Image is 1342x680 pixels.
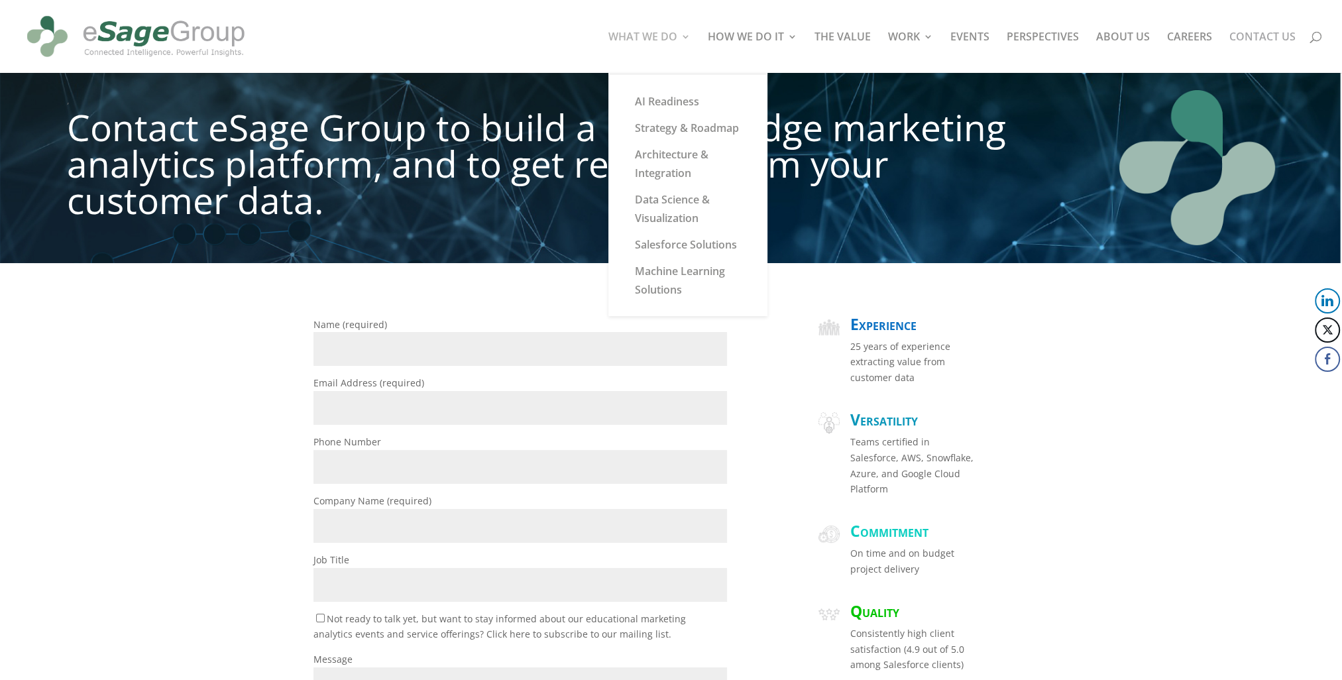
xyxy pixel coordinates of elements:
[23,5,249,68] img: eSage Group
[316,614,325,622] input: Not ready to talk yet, but want to stay informed about our educational marketing analytics events...
[608,32,691,73] a: WHAT WE DO
[1229,32,1296,73] a: CONTACT US
[1167,32,1212,73] a: CAREERS
[708,32,797,73] a: HOW WE DO IT
[1007,32,1079,73] a: PERSPECTIVES
[850,600,899,622] span: Quality
[1315,317,1340,343] button: Twitter Share
[622,231,754,258] a: Salesforce Solutions
[313,509,727,543] input: Company Name (required)
[850,313,916,335] span: Experience
[313,553,727,591] label: Job Title
[313,376,727,414] label: Email Address (required)
[67,109,1017,235] h1: Contact eSage Group to build a leading edge marketing analytics platform, and to get real ROI fro...
[313,568,727,602] input: Job Title
[313,494,727,532] label: Company Name (required)
[313,435,727,473] label: Phone Number
[622,115,754,141] a: Strategy & Roadmap
[1096,32,1150,73] a: ABOUT US
[313,612,686,641] span: Not ready to talk yet, but want to stay informed about our educational marketing analytics events...
[850,409,917,430] span: Versatility
[313,391,727,425] input: Email Address (required)
[622,141,754,186] a: Architecture & Integration
[850,626,976,673] p: Consistently high client satisfaction (4.9 out of 5.0 among Salesforce clients)
[1315,288,1340,313] button: LinkedIn Share
[950,32,989,73] a: EVENTS
[850,545,976,577] p: On time and on budget project delivery
[850,434,976,497] p: Teams certified in Salesforce, AWS, Snowflake, Azure, and Google Cloud Platform
[67,93,1017,109] p: ,
[622,258,754,303] a: Machine Learning Solutions
[313,332,727,366] input: Name (required)
[622,186,754,231] a: Data Science & Visualization
[814,32,871,73] a: THE VALUE
[850,339,976,386] p: 25 years of experience extracting value from customer data
[850,520,928,541] span: Commitment
[888,32,933,73] a: WORK
[622,88,754,115] a: AI Readiness
[313,318,727,356] label: Name (required)
[313,450,727,484] input: Phone Number
[1315,347,1340,372] button: Facebook Share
